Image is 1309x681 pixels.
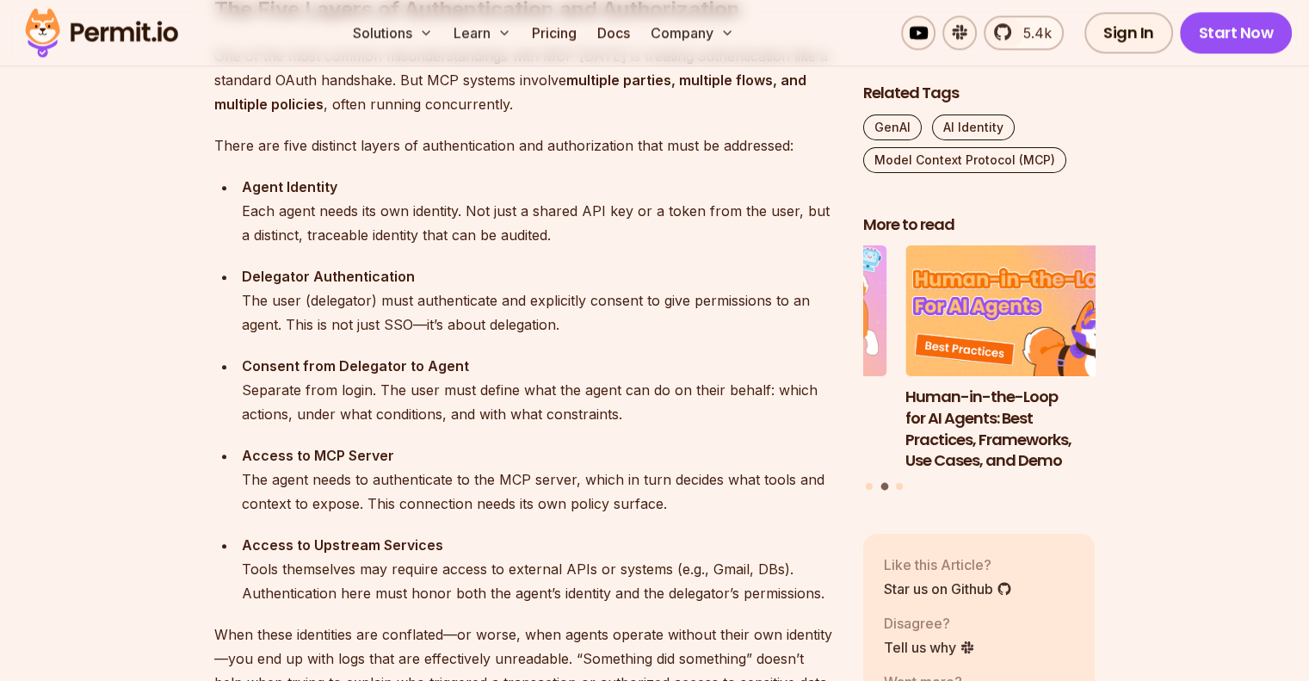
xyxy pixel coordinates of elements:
button: Go to slide 2 [880,483,888,491]
a: 5.4k [984,15,1064,50]
h2: More to read [863,214,1096,236]
strong: Access to Upstream Services [242,536,443,554]
a: Pricing [525,15,583,50]
a: Star us on Github [884,579,1012,599]
a: AI Identity [932,115,1015,140]
button: Solutions [346,15,440,50]
img: Human-in-the-Loop for AI Agents: Best Practices, Frameworks, Use Cases, and Demo [905,246,1138,377]
button: Go to slide 1 [866,483,873,490]
div: The agent needs to authenticate to the MCP server, which in turn decides what tools and context t... [242,443,836,516]
li: 1 of 3 [655,246,887,473]
a: Model Context Protocol (MCP) [863,147,1066,173]
p: One of the most common misunderstandings with MCP [DATE] is treating authentication like a standa... [214,44,836,116]
strong: multiple parties, multiple flows, and multiple policies [214,71,806,113]
strong: Consent from Delegator to Agent [242,357,469,375]
div: Tools themselves may require access to external APIs or systems (e.g., Gmail, DBs). Authenticatio... [242,533,836,605]
a: Sign In [1084,12,1173,53]
div: Each agent needs its own identity. Not just a shared API key or a token from the user, but a dist... [242,175,836,247]
p: Disagree? [884,613,975,634]
a: GenAI [863,115,922,140]
a: Human-in-the-Loop for AI Agents: Best Practices, Frameworks, Use Cases, and DemoHuman-in-the-Loop... [905,246,1138,473]
a: Docs [590,15,637,50]
h3: Why JWTs Can’t Handle AI Agent Access [655,387,887,430]
a: Start Now [1180,12,1293,53]
h3: Human-in-the-Loop for AI Agents: Best Practices, Frameworks, Use Cases, and Demo [905,387,1138,472]
p: There are five distinct layers of authentication and authorization that must be addressed: [214,133,836,158]
h2: Related Tags [863,83,1096,104]
img: Permit logo [17,3,186,62]
a: Tell us why [884,637,975,658]
strong: Agent Identity [242,178,337,195]
p: Like this Article? [884,554,1012,575]
button: Company [644,15,741,50]
strong: Access to MCP Server [242,447,394,464]
li: 2 of 3 [905,246,1138,473]
strong: Delegator Authentication [242,268,415,285]
div: The user (delegator) must authenticate and explicitly consent to give permissions to an agent. Th... [242,264,836,337]
button: Go to slide 3 [896,483,903,490]
span: 5.4k [1013,22,1052,43]
button: Learn [447,15,518,50]
div: Posts [863,246,1096,493]
div: Separate from login. The user must define what the agent can do on their behalf: which actions, u... [242,354,836,426]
